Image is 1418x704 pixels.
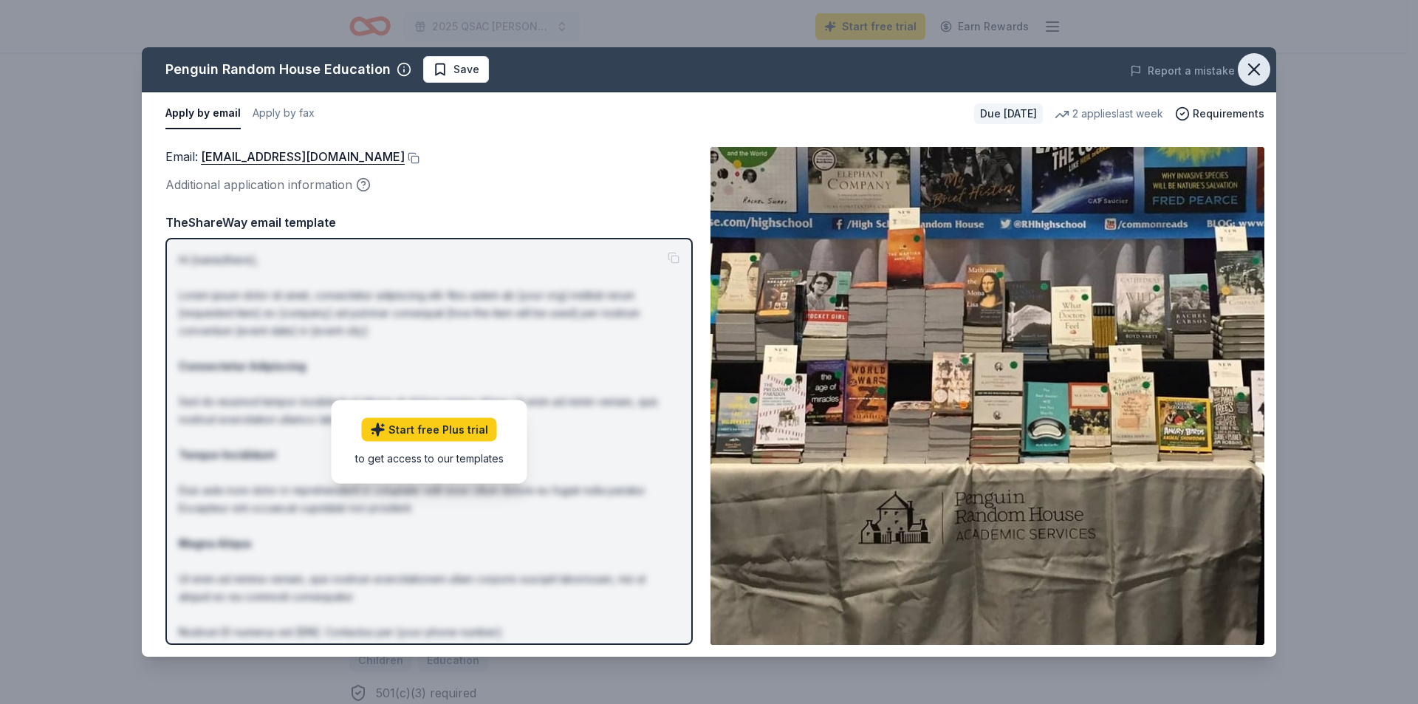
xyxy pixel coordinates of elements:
[165,98,241,129] button: Apply by email
[355,450,504,465] div: to get access to our templates
[1175,105,1264,123] button: Requirements
[1193,105,1264,123] span: Requirements
[179,537,251,550] strong: Magna Aliqua
[165,149,405,164] span: Email :
[1130,62,1235,80] button: Report a mistake
[179,360,306,372] strong: Consectetur Adipiscing
[423,56,489,83] button: Save
[974,103,1043,124] div: Due [DATE]
[179,448,275,461] strong: Tempor Incididunt
[201,147,405,166] a: [EMAIL_ADDRESS][DOMAIN_NAME]
[362,417,497,441] a: Start free Plus trial
[165,213,693,232] div: TheShareWay email template
[179,251,679,694] p: Hi [name/there], Lorem ipsum dolor sit amet, consectetur adipiscing elit. Nos autem ab [your org]...
[253,98,315,129] button: Apply by fax
[710,147,1264,645] img: Image for Penguin Random House Education
[1055,105,1163,123] div: 2 applies last week
[453,61,479,78] span: Save
[165,58,391,81] div: Penguin Random House Education
[165,175,693,194] div: Additional application information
